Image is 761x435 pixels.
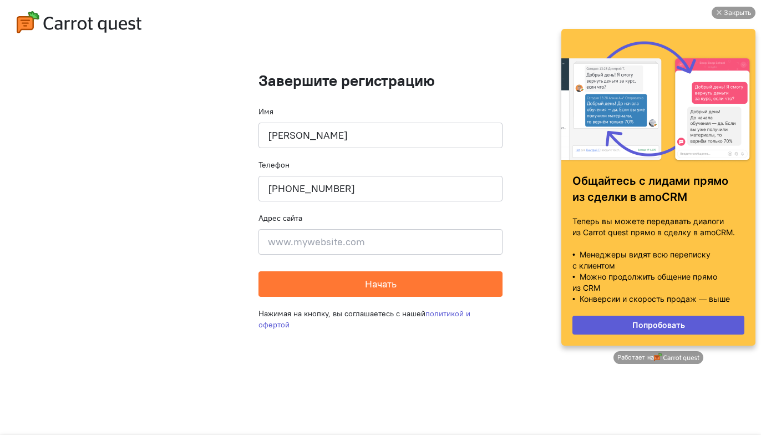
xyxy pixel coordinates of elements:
[632,16,669,27] span: Я согласен
[168,7,196,19] div: Закрыть
[17,249,189,260] p: • Менеджеры видят всю переписку
[258,213,302,224] label: Адрес сайта
[17,316,189,335] a: Попробовать
[17,190,131,204] strong: из сделки в amoCRM
[17,174,134,188] strong: Общайтесь с лидами
[17,282,189,294] p: из CRM
[98,353,144,362] img: logo
[258,308,470,330] a: политикой и офертой
[62,353,98,362] span: Работает на
[17,271,189,282] p: • Можно продолжить общение прямо
[17,11,141,33] img: carrot-quest-logo.svg
[258,297,503,341] div: Нажимая на кнопку, вы соглашаетесь с нашей
[17,260,189,271] p: с клиентом
[17,294,189,305] p: • Конверсии и скорость продаж — выше
[258,72,503,89] h1: Завершите регистрацию
[258,159,290,170] label: Телефон
[81,12,610,31] div: Мы используем cookies для улучшения работы сайта, анализа трафика и персонализации. Используя сай...
[570,22,588,31] a: здесь
[623,11,678,33] button: Я согласен
[58,351,147,364] a: Работает на
[258,176,503,201] input: +79001110101
[17,216,189,238] p: Теперь вы можете передавать диалоги из Carrot quest прямо в сделку в amoCRM.
[365,277,397,290] span: Начать
[258,271,503,297] button: Начать
[258,123,503,148] input: Ваше имя
[258,106,273,117] label: Имя
[258,229,503,255] input: www.mywebsite.com
[138,174,173,188] strong: прямо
